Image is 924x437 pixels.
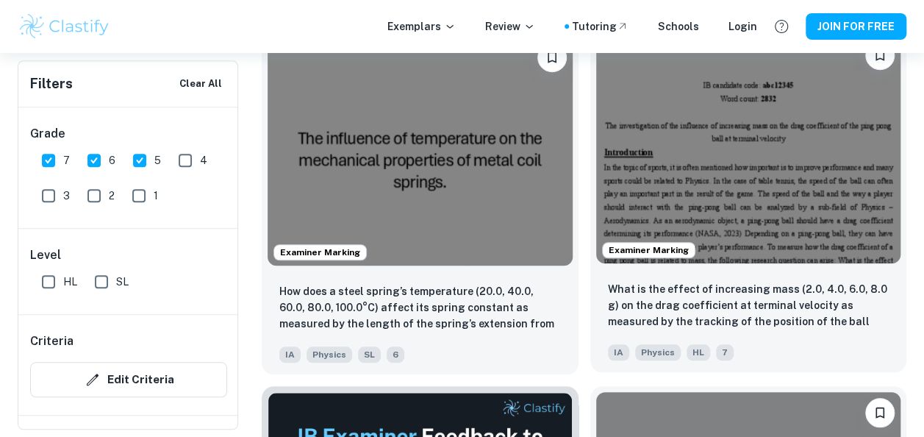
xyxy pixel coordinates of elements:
[109,188,115,204] span: 2
[387,347,404,363] span: 6
[268,37,573,266] img: Physics IA example thumbnail: How does a steel spring’s temperature (2
[200,152,207,168] span: 4
[109,152,115,168] span: 6
[806,13,906,40] button: JOIN FOR FREE
[63,274,77,290] span: HL
[358,347,381,363] span: SL
[154,188,158,204] span: 1
[30,125,227,143] h6: Grade
[176,73,226,95] button: Clear All
[154,152,161,168] span: 5
[608,281,889,331] p: What is the effect of increasing mass (2.0, 4.0, 6.0, 8.0 g) on the drag coefficient at terminal ...
[572,18,628,35] a: Tutoring
[30,362,227,397] button: Edit Criteria
[116,274,129,290] span: SL
[30,246,227,264] h6: Level
[603,244,695,257] span: Examiner Marking
[387,18,456,35] p: Exemplars
[635,344,681,360] span: Physics
[608,344,629,360] span: IA
[658,18,699,35] a: Schools
[279,283,561,333] p: How does a steel spring’s temperature (20.0, 40.0, 60.0, 80.0, 100.0°C) affect its spring constan...
[596,35,901,263] img: Physics IA example thumbnail: What is the effect of increasing mass (2
[728,18,757,35] a: Login
[30,333,74,350] h6: Criteria
[716,344,734,360] span: 7
[63,152,70,168] span: 7
[485,18,535,35] p: Review
[63,188,70,204] span: 3
[537,43,567,72] button: Please log in to bookmark exemplars
[274,246,366,259] span: Examiner Marking
[279,347,301,363] span: IA
[307,347,352,363] span: Physics
[769,14,794,39] button: Help and Feedback
[687,344,710,360] span: HL
[590,31,907,374] a: Examiner MarkingPlease log in to bookmark exemplarsWhat is the effect of increasing mass (2.0, 4....
[865,398,895,427] button: Please log in to bookmark exemplars
[262,31,579,374] a: Examiner MarkingPlease log in to bookmark exemplarsHow does a steel spring’s temperature (20.0, 4...
[865,40,895,70] button: Please log in to bookmark exemplars
[30,74,73,94] h6: Filters
[18,12,111,41] img: Clastify logo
